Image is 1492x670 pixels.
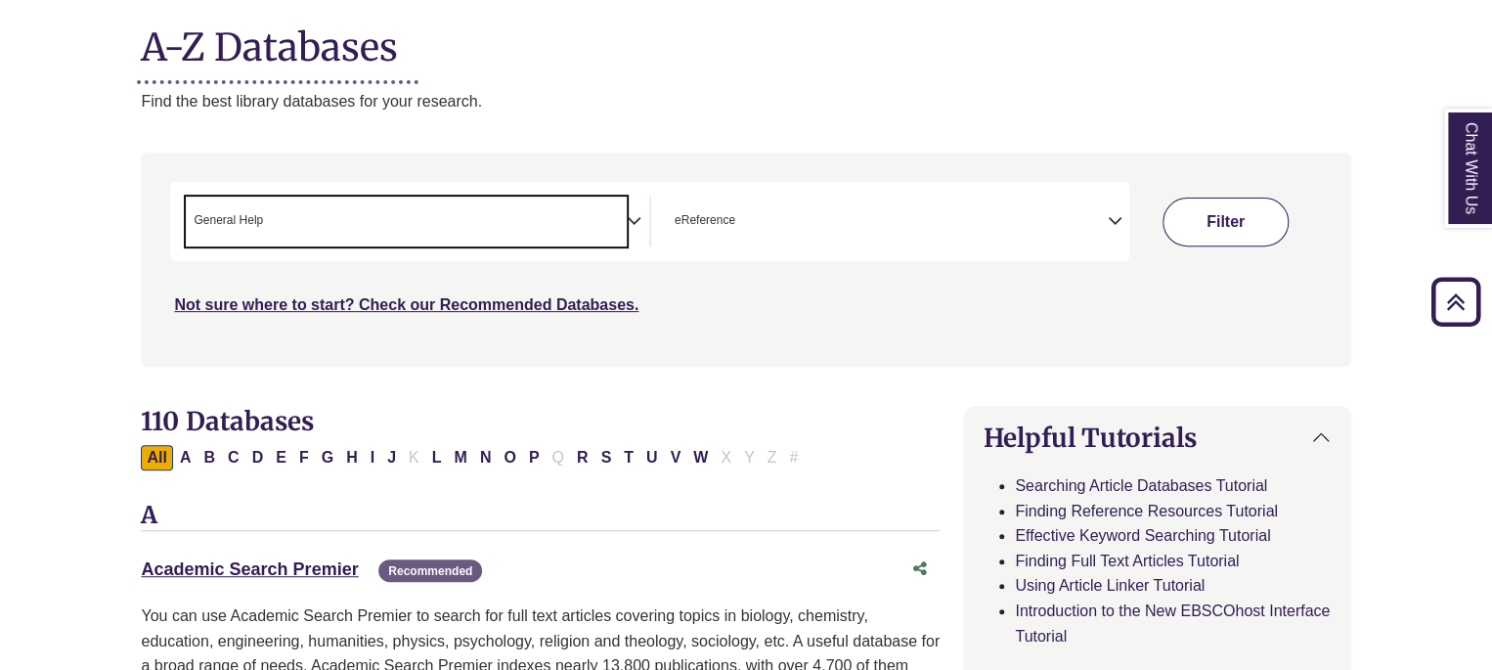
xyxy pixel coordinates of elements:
h1: A-Z Databases [141,10,1350,69]
button: Submit for Search Results [1163,198,1289,246]
button: Filter Results W [687,445,714,470]
button: Filter Results J [381,445,402,470]
span: Recommended [378,559,482,582]
button: Filter Results B [197,445,221,470]
nav: Search filters [141,153,1350,366]
button: Filter Results T [618,445,639,470]
span: General Help [194,211,263,230]
div: Alpha-list to filter by first letter of database name [141,448,806,465]
a: Using Article Linker Tutorial [1015,577,1205,594]
button: Filter Results I [365,445,380,470]
p: Find the best library databases for your research. [141,89,1350,114]
button: Filter Results F [293,445,315,470]
a: Academic Search Premier [141,559,358,579]
button: Filter Results R [571,445,594,470]
a: Searching Article Databases Tutorial [1015,477,1267,494]
a: Not sure where to start? Check our Recommended Databases. [174,296,638,313]
button: Helpful Tutorials [964,407,1349,469]
a: Finding Reference Resources Tutorial [1015,503,1278,519]
li: General Help [186,211,263,230]
button: Filter Results U [640,445,664,470]
button: Filter Results D [246,445,270,470]
button: Filter Results L [426,445,448,470]
button: Filter Results S [594,445,617,470]
a: Effective Keyword Searching Tutorial [1015,527,1270,544]
a: Back to Top [1425,289,1487,315]
h3: A [141,502,940,531]
li: eReference [667,211,735,230]
span: eReference [675,211,735,230]
button: Filter Results C [222,445,245,470]
button: Filter Results E [270,445,292,470]
button: Filter Results O [498,445,521,470]
textarea: Search [739,215,748,231]
button: Filter Results V [664,445,686,470]
a: Finding Full Text Articles Tutorial [1015,553,1239,569]
button: Filter Results H [340,445,364,470]
button: Filter Results G [316,445,339,470]
button: Share this database [900,551,940,588]
button: Filter Results P [523,445,546,470]
button: All [141,445,172,470]
button: Filter Results M [448,445,472,470]
button: Filter Results A [174,445,197,470]
a: Introduction to the New EBSCOhost Interface Tutorial [1015,603,1330,645]
span: 110 Databases [141,405,313,437]
button: Filter Results N [474,445,498,470]
textarea: Search [267,215,276,231]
